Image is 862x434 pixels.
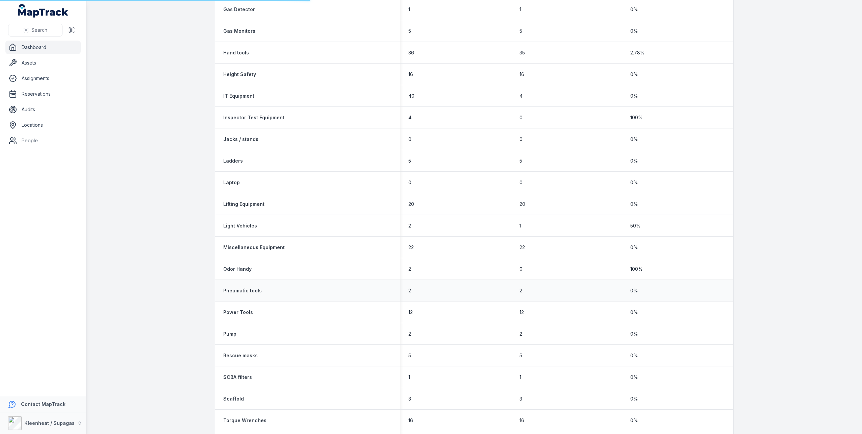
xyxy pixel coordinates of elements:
[223,114,284,121] a: Inspector Test Equipment
[630,28,638,34] span: 0 %
[519,352,522,359] span: 5
[408,49,414,56] span: 36
[223,352,258,359] a: Rescue masks
[519,395,522,402] span: 3
[519,309,524,316] span: 12
[8,24,62,37] button: Search
[223,331,236,337] a: Pump
[630,266,643,272] span: 100 %
[223,309,253,316] a: Power Tools
[630,287,638,294] span: 0 %
[223,201,264,208] a: Lifting Equipment
[223,222,257,229] a: Light Vehicles
[408,201,414,208] span: 20
[223,158,243,164] a: Ladders
[223,266,252,272] a: Odor Handy
[408,179,411,186] span: 0
[519,179,523,186] span: 0
[408,6,410,13] span: 1
[519,136,523,143] span: 0
[21,401,66,407] strong: Contact MapTrack
[24,420,75,426] strong: Kleenheat / Supagas
[5,118,81,132] a: Locations
[408,331,411,337] span: 2
[223,71,256,78] strong: Height Safety
[630,71,638,78] span: 0 %
[223,244,285,251] a: Miscellaneous Equipment
[223,179,240,186] a: Laptop
[519,417,524,424] span: 16
[519,244,525,251] span: 22
[223,49,249,56] a: Hand tools
[408,71,413,78] span: 16
[408,114,411,121] span: 4
[519,266,523,272] span: 0
[519,287,522,294] span: 2
[408,395,411,402] span: 3
[630,158,638,164] span: 0 %
[223,93,254,99] a: IT Equipment
[519,71,524,78] span: 16
[5,134,81,147] a: People
[408,287,411,294] span: 2
[408,158,411,164] span: 5
[630,49,645,56] span: 2.78 %
[519,374,521,381] span: 1
[408,374,410,381] span: 1
[223,6,255,13] a: Gas Detector
[519,28,522,34] span: 5
[630,395,638,402] span: 0 %
[408,28,411,34] span: 5
[5,72,81,85] a: Assignments
[223,287,262,294] a: Pneumatic tools
[630,136,638,143] span: 0 %
[519,331,522,337] span: 2
[223,417,267,424] strong: Torque Wrenches
[519,222,521,229] span: 1
[630,352,638,359] span: 0 %
[519,158,522,164] span: 5
[223,28,255,34] a: Gas Monitors
[519,93,523,99] span: 4
[408,136,411,143] span: 0
[223,136,258,143] a: Jacks / stands
[408,352,411,359] span: 5
[5,103,81,116] a: Audits
[630,309,638,316] span: 0 %
[630,222,641,229] span: 50 %
[223,374,252,381] strong: SCBA filters
[408,266,411,272] span: 2
[519,6,521,13] span: 1
[630,93,638,99] span: 0 %
[630,331,638,337] span: 0 %
[630,374,638,381] span: 0 %
[18,4,69,18] a: MapTrack
[5,41,81,54] a: Dashboard
[519,201,525,208] span: 20
[408,417,413,424] span: 16
[519,49,525,56] span: 35
[5,87,81,101] a: Reservations
[408,309,413,316] span: 12
[408,244,414,251] span: 22
[408,222,411,229] span: 2
[5,56,81,70] a: Assets
[223,395,244,402] a: Scaffold
[630,114,643,121] span: 100 %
